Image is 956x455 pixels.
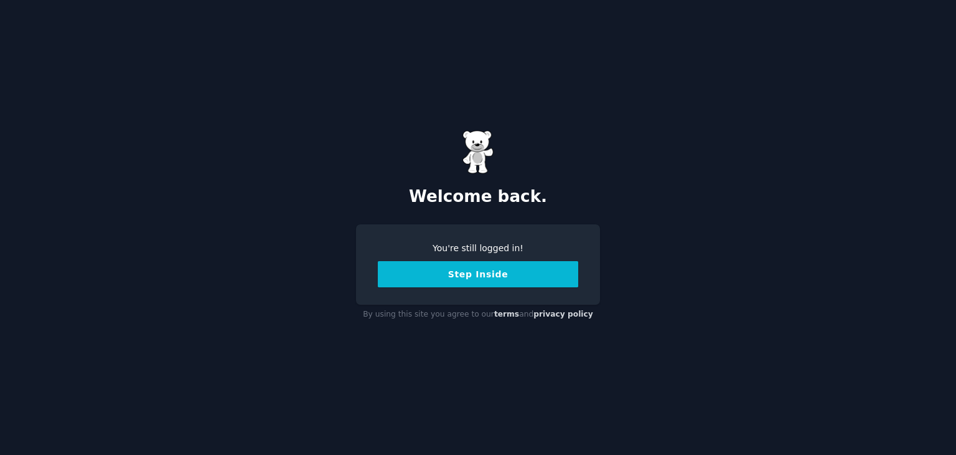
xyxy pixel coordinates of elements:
[462,130,494,174] img: Gummy Bear
[533,310,593,318] a: privacy policy
[356,187,600,207] h2: Welcome back.
[378,242,578,255] div: You're still logged in!
[378,261,578,287] button: Step Inside
[378,269,578,279] a: Step Inside
[356,305,600,325] div: By using this site you agree to our and
[494,310,519,318] a: terms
